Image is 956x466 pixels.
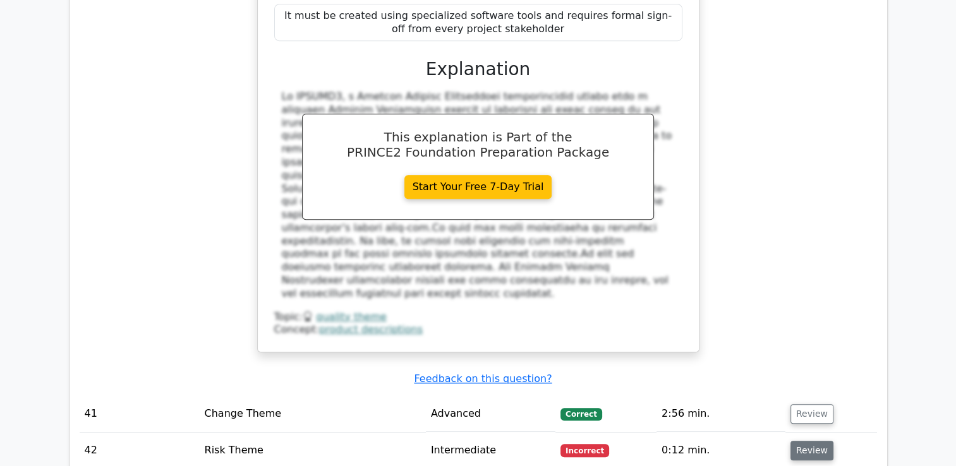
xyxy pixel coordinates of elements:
td: Advanced [426,396,555,432]
td: Change Theme [199,396,425,432]
a: Feedback on this question? [414,373,552,385]
h3: Explanation [282,59,675,80]
span: Correct [560,408,602,421]
td: 41 [80,396,200,432]
div: It must be created using specialized software tools and requires formal sign-off from every proje... [274,4,682,42]
a: quality theme [316,311,387,323]
a: product descriptions [319,323,423,335]
a: Start Your Free 7-Day Trial [404,175,552,199]
div: Concept: [274,323,682,337]
div: Lo IPSUMD3, s Ametcon Adipisc Elitseddoei temporincidid utlabo etdo m aliquaen Adminim Veniamquis... [282,90,675,301]
div: Topic: [274,311,682,324]
button: Review [790,404,833,424]
td: 2:56 min. [656,396,785,432]
button: Review [790,441,833,460]
span: Incorrect [560,444,609,457]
